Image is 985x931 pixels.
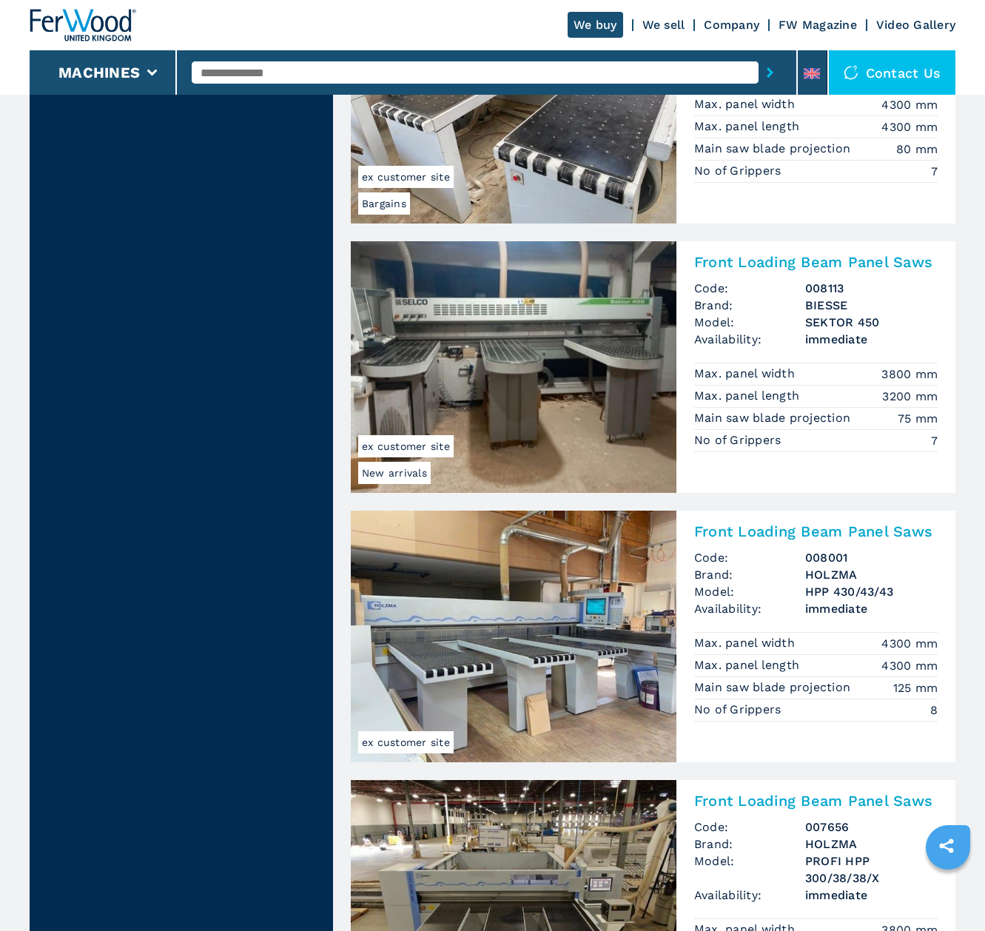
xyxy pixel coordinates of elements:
[694,792,938,810] h2: Front Loading Beam Panel Saws
[759,56,781,90] button: submit-button
[805,549,938,566] h3: 008001
[694,297,805,314] span: Brand:
[931,432,938,449] em: 7
[694,887,805,904] span: Availability:
[881,96,938,113] em: 4300 mm
[694,432,785,448] p: No of Grippers
[704,18,759,32] a: Company
[931,163,938,180] em: 7
[694,853,805,887] span: Model:
[694,280,805,297] span: Code:
[694,331,805,348] span: Availability:
[805,566,938,583] h3: HOLZMA
[694,410,855,426] p: Main saw blade projection
[351,241,676,493] img: Front Loading Beam Panel Saws BIESSE SEKTOR 450
[694,118,804,135] p: Max. panel length
[58,64,140,81] button: Machines
[829,50,956,95] div: Contact us
[844,65,858,80] img: Contact us
[805,600,938,617] span: immediate
[805,853,938,887] h3: PROFI HPP 300/38/38/X
[694,366,799,382] p: Max. panel width
[351,511,676,762] img: Front Loading Beam Panel Saws HOLZMA HPP 430/43/43
[358,166,454,188] span: ex customer site
[805,583,938,600] h3: HPP 430/43/43
[881,366,938,383] em: 3800 mm
[779,18,857,32] a: FW Magazine
[642,18,685,32] a: We sell
[568,12,623,38] a: We buy
[358,731,454,753] span: ex customer site
[694,836,805,853] span: Brand:
[805,331,938,348] span: immediate
[805,819,938,836] h3: 007656
[30,9,136,41] img: Ferwood
[805,887,938,904] span: immediate
[694,583,805,600] span: Model:
[930,702,938,719] em: 8
[694,657,804,673] p: Max. panel length
[351,241,955,493] a: Front Loading Beam Panel Saws BIESSE SEKTOR 450New arrivalsex customer siteFront Loading Beam Pan...
[694,522,938,540] h2: Front Loading Beam Panel Saws
[882,388,938,405] em: 3200 mm
[358,462,431,484] span: New arrivals
[694,314,805,331] span: Model:
[694,679,855,696] p: Main saw blade projection
[881,118,938,135] em: 4300 mm
[805,836,938,853] h3: HOLZMA
[881,635,938,652] em: 4300 mm
[805,314,938,331] h3: SEKTOR 450
[805,297,938,314] h3: BIESSE
[694,96,799,112] p: Max. panel width
[876,18,955,32] a: Video Gallery
[694,566,805,583] span: Brand:
[351,511,955,762] a: Front Loading Beam Panel Saws HOLZMA HPP 430/43/43ex customer siteFront Loading Beam Panel SawsCo...
[694,600,805,617] span: Availability:
[358,192,410,215] span: Bargains
[898,410,938,427] em: 75 mm
[358,435,454,457] span: ex customer site
[694,253,938,271] h2: Front Loading Beam Panel Saws
[896,141,938,158] em: 80 mm
[805,280,938,297] h3: 008113
[694,702,785,718] p: No of Grippers
[922,864,974,920] iframe: Chat
[893,679,938,696] em: 125 mm
[694,819,805,836] span: Code:
[694,635,799,651] p: Max. panel width
[928,827,965,864] a: sharethis
[694,141,855,157] p: Main saw blade projection
[881,657,938,674] em: 4300 mm
[694,549,805,566] span: Code:
[694,388,804,404] p: Max. panel length
[694,163,785,179] p: No of Grippers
